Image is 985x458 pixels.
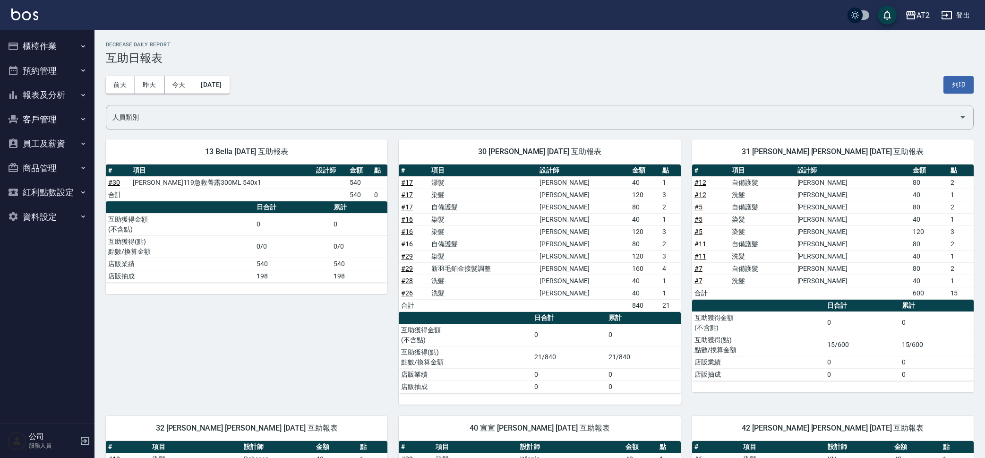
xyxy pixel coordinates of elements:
th: 項目 [741,441,825,453]
td: [PERSON_NAME] [537,287,630,299]
td: 120 [630,250,660,262]
div: AT2 [916,9,930,21]
th: # [692,441,741,453]
table: a dense table [692,164,974,300]
th: 點 [657,441,681,453]
td: 自備護髮 [429,201,537,213]
button: 列印 [943,76,974,94]
th: 點 [358,441,387,453]
td: [PERSON_NAME] [795,189,910,201]
th: 設計師 [795,164,910,177]
th: 項目 [729,164,795,177]
a: #17 [401,191,413,199]
td: 0 [254,213,331,235]
td: 洗髮 [429,287,537,299]
td: 0 [825,311,899,334]
td: [PERSON_NAME] [795,176,910,189]
th: 金額 [314,441,358,453]
th: 設計師 [241,441,314,453]
button: 預約管理 [4,59,91,83]
a: #11 [694,252,706,260]
th: 日合計 [532,312,606,324]
h5: 公司 [29,432,77,441]
td: 80 [910,176,948,189]
span: 30 [PERSON_NAME] [DATE] 互助報表 [410,147,669,156]
h2: Decrease Daily Report [106,42,974,48]
button: 報表及分析 [4,83,91,107]
td: [PERSON_NAME] [537,189,630,201]
th: 金額 [347,164,372,177]
td: 40 [910,250,948,262]
td: [PERSON_NAME] [537,225,630,238]
td: 0/0 [331,235,387,258]
a: #7 [694,277,702,285]
td: [PERSON_NAME] [537,176,630,189]
a: #5 [694,216,702,223]
td: 自備護髮 [729,176,795,189]
td: 40 [630,287,660,299]
th: 金額 [623,441,658,453]
td: 40 [910,189,948,201]
p: 服務人員 [29,441,77,450]
button: 紅利點數設定 [4,180,91,205]
td: 40 [630,275,660,287]
td: 540 [331,258,387,270]
td: 1 [948,213,974,225]
td: 自備護髮 [729,201,795,213]
td: 3 [660,189,681,201]
td: 自備護髮 [729,262,795,275]
th: 項目 [130,164,314,177]
td: 染髮 [729,213,795,225]
td: 互助獲得(點) 點數/換算金額 [399,346,532,368]
td: 15/600 [899,334,974,356]
span: 40 宣宣 [PERSON_NAME] [DATE] 互助報表 [410,423,669,433]
td: 80 [630,238,660,250]
td: 互助獲得金額 (不含點) [692,311,825,334]
a: #29 [401,252,413,260]
th: 金額 [630,164,660,177]
td: [PERSON_NAME] [795,275,910,287]
th: # [399,164,429,177]
td: [PERSON_NAME]119急救菁露300ML 540x1 [130,176,314,189]
table: a dense table [399,164,680,312]
a: #5 [694,203,702,211]
a: #7 [694,265,702,272]
td: 1 [660,275,681,287]
td: 互助獲得金額 (不含點) [399,324,532,346]
td: 0 [899,356,974,368]
td: 染髮 [729,225,795,238]
span: 13 Bella [DATE] 互助報表 [117,147,376,156]
td: [PERSON_NAME] [537,262,630,275]
td: 21/840 [532,346,606,368]
td: 0 [532,380,606,393]
td: 2 [948,176,974,189]
td: 合計 [692,287,730,299]
td: 21 [660,299,681,311]
td: 2 [948,262,974,275]
td: 合計 [106,189,130,201]
td: [PERSON_NAME] [795,238,910,250]
button: 登出 [937,7,974,24]
button: 櫃檯作業 [4,34,91,59]
button: 員工及薪資 [4,131,91,156]
input: 人員名稱 [110,109,955,126]
th: 點 [660,164,681,177]
td: 0/0 [254,235,331,258]
a: #16 [401,228,413,235]
td: 0 [899,368,974,380]
td: 120 [630,189,660,201]
a: #11 [694,240,706,248]
td: 洗髮 [729,189,795,201]
a: #29 [401,265,413,272]
td: 0 [606,380,680,393]
td: [PERSON_NAME] [795,250,910,262]
button: 今天 [164,76,194,94]
a: #26 [401,289,413,297]
td: [PERSON_NAME] [537,238,630,250]
td: 1 [660,176,681,189]
th: 點 [948,164,974,177]
td: [PERSON_NAME] [795,262,910,275]
td: [PERSON_NAME] [537,213,630,225]
td: 80 [910,262,948,275]
td: 店販業績 [692,356,825,368]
